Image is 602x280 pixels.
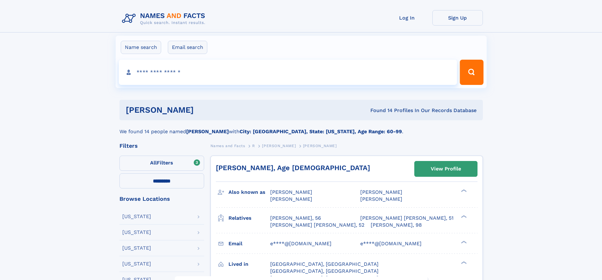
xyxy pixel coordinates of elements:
[228,187,270,198] h3: Also known as
[431,162,461,176] div: View Profile
[126,106,282,114] h1: [PERSON_NAME]
[119,143,204,149] div: Filters
[360,196,402,202] span: [PERSON_NAME]
[270,261,379,267] span: [GEOGRAPHIC_DATA], [GEOGRAPHIC_DATA]
[460,60,483,85] button: Search Button
[122,230,151,235] div: [US_STATE]
[150,160,157,166] span: All
[228,259,270,270] h3: Lived in
[119,10,210,27] img: Logo Names and Facts
[122,214,151,219] div: [US_STATE]
[228,213,270,223] h3: Relatives
[360,189,402,195] span: [PERSON_NAME]
[119,120,483,135] div: We found 14 people named with .
[270,268,379,274] span: [GEOGRAPHIC_DATA], [GEOGRAPHIC_DATA]
[360,215,453,222] a: [PERSON_NAME] [PERSON_NAME], 51
[270,189,312,195] span: [PERSON_NAME]
[382,10,432,26] a: Log In
[459,214,467,218] div: ❯
[282,107,477,114] div: Found 14 Profiles In Our Records Database
[252,142,255,150] a: R
[119,196,204,202] div: Browse Locations
[210,142,245,150] a: Names and Facts
[459,260,467,265] div: ❯
[216,164,370,172] a: [PERSON_NAME], Age [DEMOGRAPHIC_DATA]
[303,144,337,148] span: [PERSON_NAME]
[262,144,296,148] span: [PERSON_NAME]
[459,189,467,193] div: ❯
[459,240,467,244] div: ❯
[168,41,207,54] label: Email search
[121,41,161,54] label: Name search
[262,142,296,150] a: [PERSON_NAME]
[122,261,151,266] div: [US_STATE]
[122,246,151,251] div: [US_STATE]
[270,196,312,202] span: [PERSON_NAME]
[371,222,422,229] a: [PERSON_NAME], 98
[119,60,457,85] input: search input
[432,10,483,26] a: Sign Up
[119,156,204,171] label: Filters
[252,144,255,148] span: R
[270,215,321,222] a: [PERSON_NAME], 56
[228,238,270,249] h3: Email
[186,128,229,134] b: [PERSON_NAME]
[270,222,364,229] a: [PERSON_NAME] [PERSON_NAME], 52
[240,128,402,134] b: City: [GEOGRAPHIC_DATA], State: [US_STATE], Age Range: 60-99
[415,161,477,176] a: View Profile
